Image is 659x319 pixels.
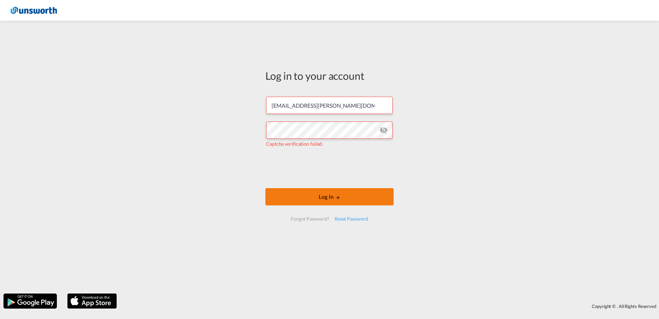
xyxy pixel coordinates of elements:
[266,97,393,114] input: Enter email/phone number
[3,293,58,309] img: google.png
[266,141,323,147] span: Captcha verification failed.
[265,188,394,205] button: LOGIN
[277,154,382,181] iframe: reCAPTCHA
[288,213,332,225] div: Forgot Password?
[10,3,57,18] img: 3748d800213711f08852f18dcb6d8936.jpg
[379,126,388,134] md-icon: icon-eye-off
[332,213,371,225] div: Reset Password
[265,68,394,83] div: Log in to your account
[120,300,659,312] div: Copyright © . All Rights Reserved
[67,293,118,309] img: apple.png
